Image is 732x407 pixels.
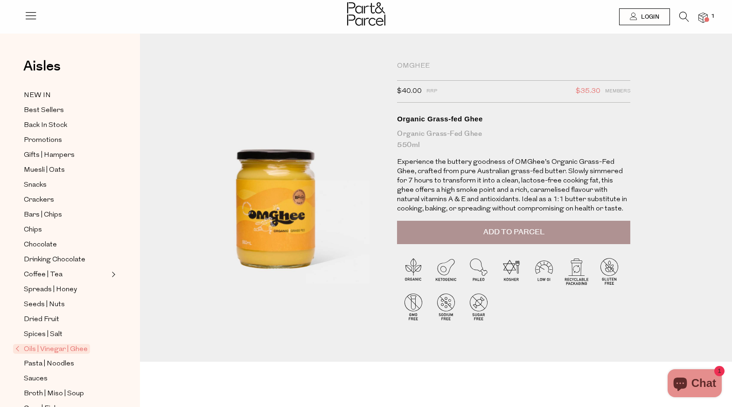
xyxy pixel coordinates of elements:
span: Gifts | Hampers [24,150,75,161]
img: P_P-ICONS-Live_Bec_V11_Ketogenic.svg [430,255,462,288]
inbox-online-store-chat: Shopify online store chat [665,369,725,400]
a: Back In Stock [24,119,109,131]
span: Dried Fruit [24,314,59,325]
span: NEW IN [24,90,51,101]
a: Muesli | Oats [24,164,109,176]
a: Seeds | Nuts [24,299,109,310]
span: Oils | Vinegar | Ghee [13,344,90,354]
span: Crackers [24,195,54,206]
span: 1 [709,12,717,21]
a: Spreads | Honey [24,284,109,295]
a: Sauces [24,373,109,385]
a: Promotions [24,134,109,146]
img: P_P-ICONS-Live_Bec_V11_GMO_Free.svg [397,290,430,323]
a: Login [619,8,670,25]
img: P_P-ICONS-Live_Bec_V11_Sugar_Free.svg [462,290,495,323]
span: $40.00 [397,85,422,98]
span: Members [605,85,630,98]
a: Dried Fruit [24,314,109,325]
span: Chips [24,225,42,236]
a: Bars | Chips [24,209,109,221]
span: Drinking Chocolate [24,254,85,266]
span: Sauces [24,373,48,385]
a: Aisles [23,59,61,83]
span: Promotions [24,135,62,146]
img: P_P-ICONS-Live_Bec_V11_Kosher.svg [495,255,528,288]
button: Add to Parcel [397,221,630,244]
a: 1 [698,13,708,22]
span: Login [639,13,659,21]
span: Spices | Salt [24,329,63,340]
span: Pasta | Noodles [24,358,74,370]
img: P_P-ICONS-Live_Bec_V11_Gluten_Free.svg [593,255,626,288]
img: P_P-ICONS-Live_Bec_V11_Low_Gi.svg [528,255,560,288]
span: Seeds | Nuts [24,299,65,310]
span: Snacks [24,180,47,191]
button: Expand/Collapse Coffee | Tea [109,269,116,280]
a: Drinking Chocolate [24,254,109,266]
span: Spreads | Honey [24,284,77,295]
a: Spices | Salt [24,329,109,340]
a: Coffee | Tea [24,269,109,281]
div: Organic Grass-fed Ghee [397,114,630,124]
span: $35.30 [576,85,600,98]
span: Aisles [23,56,61,77]
a: NEW IN [24,90,109,101]
img: P_P-ICONS-Live_Bec_V11_Sodium_Free.svg [430,290,462,323]
img: P_P-ICONS-Live_Bec_V11_Organic.svg [397,255,430,288]
img: Part&Parcel [347,2,385,26]
p: Experience the buttery goodness of OMGhee’s Organic Grass-Fed Ghee, crafted from pure Australian ... [397,158,630,214]
div: OMGhee [397,62,630,71]
a: Chips [24,224,109,236]
a: Pasta | Noodles [24,358,109,370]
span: Back In Stock [24,120,67,131]
a: Crackers [24,194,109,206]
a: Oils | Vinegar | Ghee [15,344,109,355]
img: P_P-ICONS-Live_Bec_V11_Recyclable_Packaging.svg [560,255,593,288]
span: Coffee | Tea [24,269,63,281]
img: Organic Grass-fed Ghee [168,62,383,316]
span: Muesli | Oats [24,165,65,176]
div: Organic Grass-fed Ghee 550ml [397,128,630,151]
a: Snacks [24,179,109,191]
a: Gifts | Hampers [24,149,109,161]
a: Broth | Miso | Soup [24,388,109,400]
a: Best Sellers [24,105,109,116]
span: Broth | Miso | Soup [24,388,84,400]
span: Add to Parcel [483,227,544,238]
span: Chocolate [24,239,57,251]
img: P_P-ICONS-Live_Bec_V11_Paleo.svg [462,255,495,288]
span: RRP [426,85,437,98]
span: Bars | Chips [24,210,62,221]
span: Best Sellers [24,105,64,116]
a: Chocolate [24,239,109,251]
